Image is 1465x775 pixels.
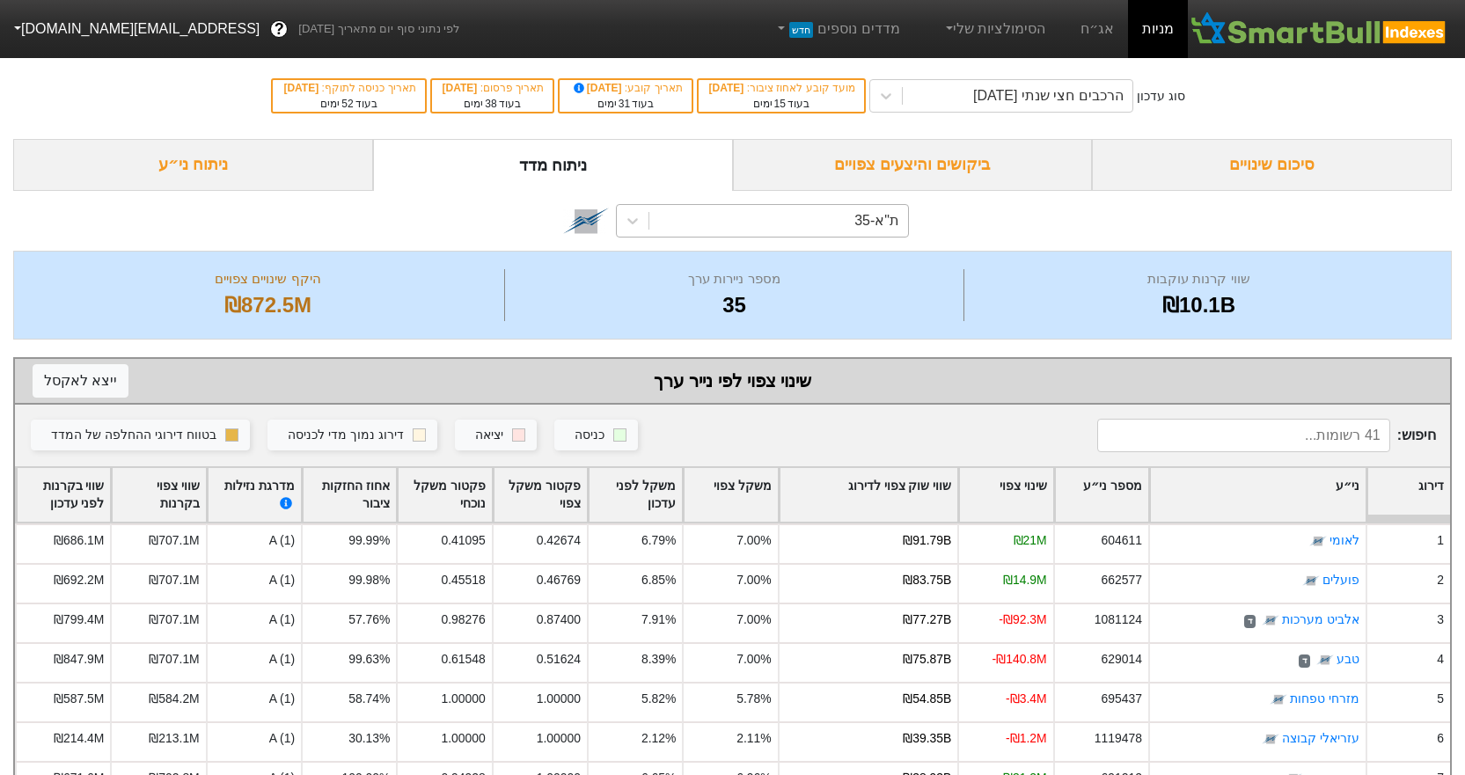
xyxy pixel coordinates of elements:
[149,690,199,708] div: ₪584.2M
[214,477,295,514] div: מדרגת נזילות
[707,96,855,112] div: בעוד ימים
[641,531,676,550] div: 6.79%
[1102,571,1142,589] div: 662577
[455,420,537,451] button: יציאה
[903,650,951,669] div: ₪75.87B
[733,139,1093,191] div: ביקושים והיצעים צפויים
[1014,531,1047,550] div: ₪21M
[149,531,199,550] div: ₪707.1M
[303,468,396,523] div: Toggle SortBy
[1244,615,1256,629] span: ד
[709,82,747,94] span: [DATE]
[903,531,951,550] div: ₪91.79B
[1092,139,1452,191] div: סיכום שינויים
[441,650,485,669] div: 0.61548
[36,289,500,321] div: ₪872.5M
[206,603,301,642] div: A (1)
[54,531,104,550] div: ₪686.1M
[485,98,496,110] span: 38
[1262,731,1279,749] img: tase link
[373,139,733,191] div: ניתוח מדד
[149,650,199,669] div: ₪707.1M
[348,729,390,748] div: 30.13%
[554,420,638,451] button: כניסה
[641,650,676,669] div: 8.39%
[736,571,771,589] div: 7.00%
[1102,650,1142,669] div: 629014
[1322,574,1359,588] a: פועלים
[641,571,676,589] div: 6.85%
[1150,468,1366,523] div: Toggle SortBy
[736,531,771,550] div: 7.00%
[494,468,587,523] div: Toggle SortBy
[903,610,951,629] div: ₪77.27B
[1282,613,1359,627] a: אלביט מערכות
[441,571,485,589] div: 0.45518
[707,80,855,96] div: מועד קובע לאחוז ציבור :
[1055,468,1148,523] div: Toggle SortBy
[206,682,301,721] div: A (1)
[1437,610,1444,629] div: 3
[780,468,958,523] div: Toggle SortBy
[54,650,104,669] div: ₪847.9M
[641,729,676,748] div: 2.12%
[1437,729,1444,748] div: 6
[1282,732,1359,746] a: עזריאלי קבוצה
[288,426,404,445] div: דירוג נמוך מדי לכניסה
[1188,11,1451,47] img: SmartBull
[641,610,676,629] div: 7.91%
[1316,652,1334,669] img: tase link
[348,531,390,550] div: 99.99%
[619,98,630,110] span: 31
[348,650,390,669] div: 99.63%
[275,18,284,41] span: ?
[33,368,1432,394] div: שינוי צפוי לפי נייר ערך
[1097,419,1436,452] span: חיפוש :
[1299,654,1310,669] span: ד
[767,11,907,47] a: מדדים נוספיםחדש
[537,690,581,708] div: 1.00000
[736,729,771,748] div: 2.11%
[568,96,682,112] div: בעוד ימים
[149,571,199,589] div: ₪707.1M
[774,98,786,110] span: 15
[969,289,1429,321] div: ₪10.1B
[441,80,545,96] div: תאריך פרסום :
[208,468,301,523] div: Toggle SortBy
[54,729,104,748] div: ₪214.4M
[441,96,545,112] div: בעוד ימים
[17,468,110,523] div: Toggle SortBy
[54,690,104,708] div: ₪587.5M
[1003,571,1047,589] div: ₪14.9M
[993,650,1047,669] div: -₪140.8M
[13,139,373,191] div: ניתוח ני״ע
[1137,87,1185,106] div: סוג עדכון
[570,82,625,94] span: [DATE]
[398,468,491,523] div: Toggle SortBy
[51,426,216,445] div: בטווח דירוגי ההחלפה של המדד
[441,729,485,748] div: 1.00000
[736,690,771,708] div: 5.78%
[1437,531,1444,550] div: 1
[206,563,301,603] div: A (1)
[206,523,301,563] div: A (1)
[54,571,104,589] div: ₪692.2M
[1309,533,1327,551] img: tase link
[575,426,604,445] div: כניסה
[112,468,205,523] div: Toggle SortBy
[854,210,899,231] div: ת"א-35
[267,420,437,451] button: דירוג נמוך מדי לכניסה
[441,690,485,708] div: 1.00000
[589,468,682,523] div: Toggle SortBy
[969,269,1429,289] div: שווי קרנות עוקבות
[509,289,959,321] div: 35
[568,80,682,96] div: תאריך קובע :
[789,22,813,38] span: חדש
[935,11,1053,47] a: הסימולציות שלי
[1095,729,1142,748] div: 1119478
[206,642,301,682] div: A (1)
[54,610,104,629] div: ₪799.4M
[509,269,959,289] div: מספר ניירות ערך
[537,610,581,629] div: 0.87400
[1290,692,1359,706] a: מזרחי טפחות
